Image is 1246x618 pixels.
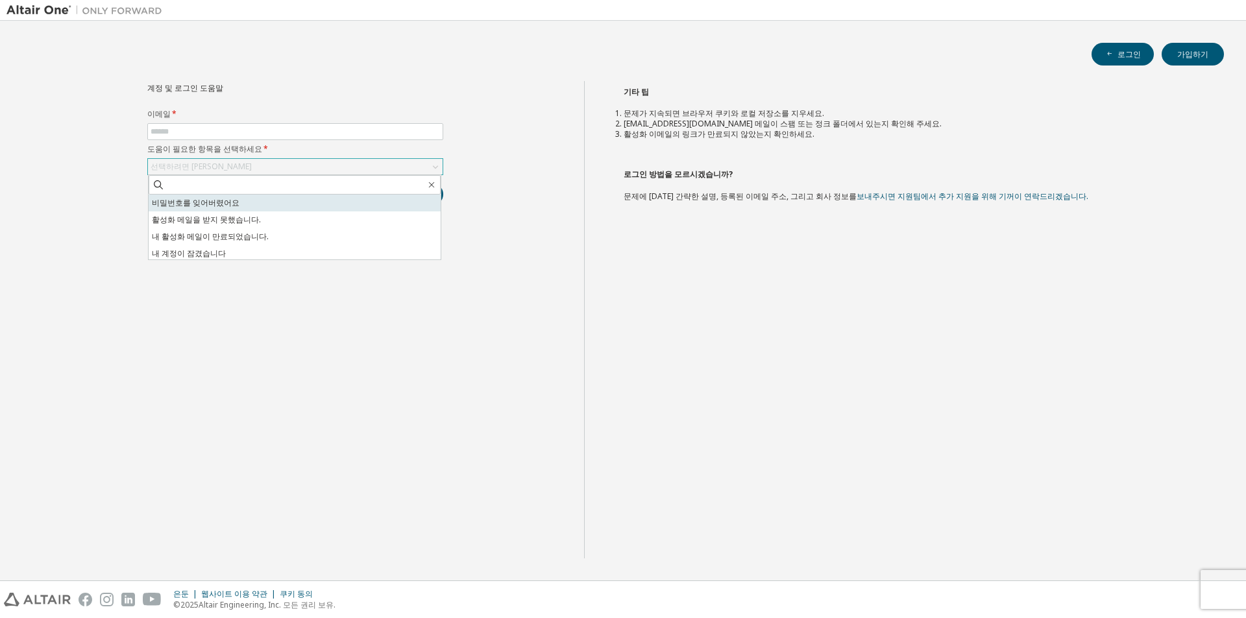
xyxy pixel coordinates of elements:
img: facebook.svg [79,593,92,606]
font: 로그인 방법을 모르시겠습니까? [624,169,733,180]
font: 로그인 [1118,49,1141,60]
font: Altair Engineering, Inc. 모든 권리 보유. [199,599,336,610]
font: 가입하기 [1177,49,1208,60]
button: 가입하기 [1162,43,1224,65]
font: 2025 [180,599,199,610]
div: 선택하려면 [PERSON_NAME] [148,159,443,174]
img: youtube.svg [143,593,162,606]
font: 이메일 [147,108,171,119]
font: 계정 및 로그인 도움말 [147,82,223,93]
font: 은둔 [173,588,189,599]
font: 비밀번호를 잊어버렸어요 [152,197,239,208]
img: 알타이르 원 [6,4,169,17]
font: 기타 팁 [624,86,649,97]
img: linkedin.svg [121,593,135,606]
font: [EMAIL_ADDRESS][DOMAIN_NAME] 메일이 스팸 또는 정크 폴더에서 있는지 확인해 주세요. [624,118,942,129]
font: 도움이 필요한 항목을 선택하세요 [147,143,262,154]
img: instagram.svg [100,593,114,606]
font: 활성화 이메일의 링크가 만료되지 않았는지 확인하세요. [624,128,814,139]
font: © [173,599,180,610]
font: 쿠키 동의 [280,588,313,599]
font: 문제가 지속되면 브라우저 쿠키와 로컬 저장소를 지우세요. [624,108,824,119]
a: 보내주시면 지원팀에서 추가 지원을 위해 기꺼이 연락드리겠습니다. [857,191,1088,202]
font: 웹사이트 이용 약관 [201,588,267,599]
button: 로그인 [1092,43,1154,65]
font: 문제에 [DATE] 간략한 설명, 등록된 이메일 주소, 그리고 회사 정보를 [624,191,857,202]
img: altair_logo.svg [4,593,71,606]
font: 선택하려면 [PERSON_NAME] [151,161,252,172]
